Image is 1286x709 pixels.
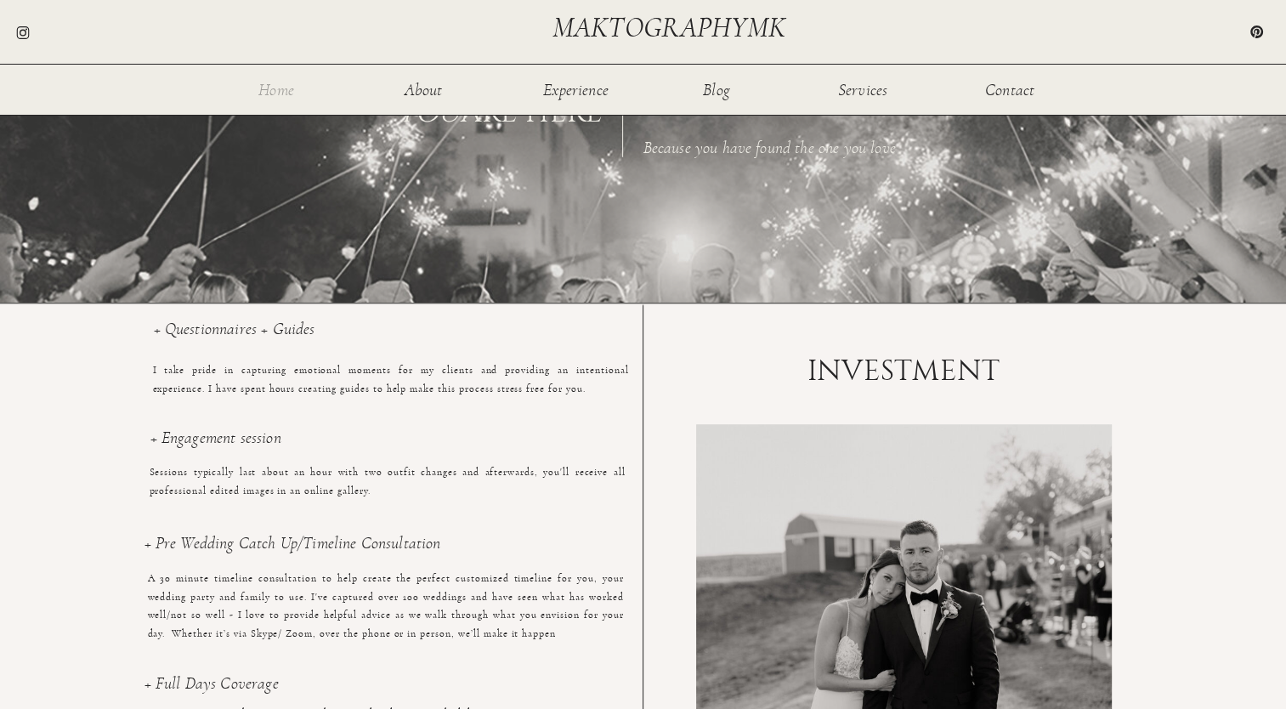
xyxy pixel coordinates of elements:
a: Experience [542,82,610,96]
a: About [396,82,451,96]
p: A 30 minute timeline consultation to help create the perfect customized timeline for you, your we... [148,570,624,623]
h3: + Questionnaires + Guides [154,320,630,356]
i: YOU [396,95,461,129]
p: Sessions typically last about an hour with two outfit changes and afterwards, you'll receive all ... [150,463,626,517]
a: Services [836,82,891,96]
h1: INVESTMENT [786,356,1022,387]
h3: Because you have found the one you love [643,139,900,162]
h3: + Pre Wedding Catch Up/Timeline Consultation [144,535,620,570]
a: maktographymk [552,14,792,42]
a: Contact [983,82,1038,96]
a: Blog [689,82,745,96]
a: Home [249,82,304,96]
h1: ARE HERE [387,98,603,128]
h3: + Engagement session [150,429,626,465]
p: I take pride in capturing emotional moments for my clients and providing an intentional experienc... [153,361,629,415]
